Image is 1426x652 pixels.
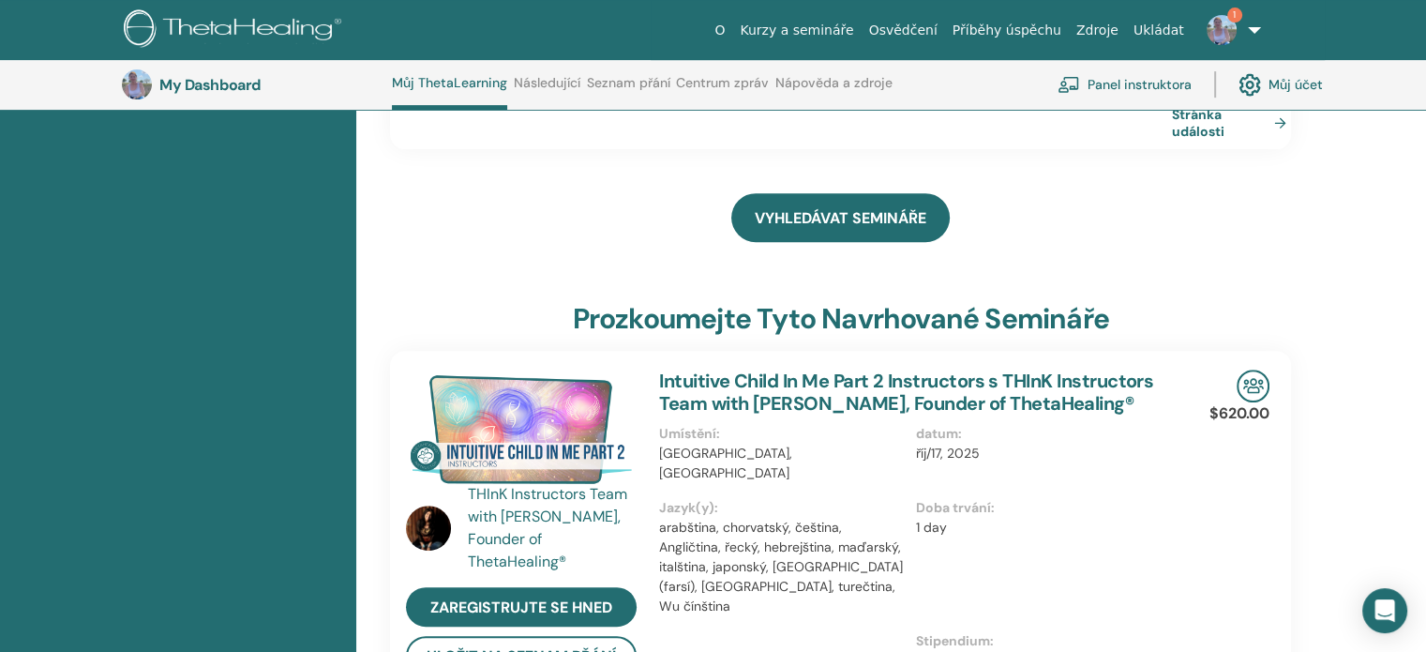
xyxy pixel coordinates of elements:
a: Kurzy a semináře [732,13,861,48]
a: Intuitive Child In Me Part 2 Instructors s THInK Instructors Team with [PERSON_NAME], Founder of ... [659,369,1153,416]
a: Stránka události [1172,106,1294,140]
a: VYHLEDÁVAT SEMINÁŘE [731,193,950,242]
p: arabština, chorvatský, čeština, Angličtina, řecký, hebrejština, maďarský, italština, japonský, [G... [659,518,904,616]
p: říj/17, 2025 [916,444,1161,463]
img: In-Person Seminar [1237,370,1269,402]
p: datum : [916,424,1161,444]
a: Zdroje [1069,13,1126,48]
p: Stipendium : [916,631,1161,651]
a: Osvědčení [862,13,945,48]
p: Umístění : [659,424,904,444]
div: Open Intercom Messenger [1362,588,1407,633]
img: chalkboard-teacher.svg [1058,76,1080,93]
img: Intuitive Child In Me Part 2 Instructors [406,370,637,490]
span: Zaregistrujte se hned [430,598,612,617]
span: 1 [1227,8,1242,23]
a: Seznam přání [587,75,670,105]
img: default.jpg [406,506,451,551]
a: Centrum zpráv [676,75,769,105]
img: default.jpg [122,69,152,99]
img: logo.png [124,9,348,52]
p: Jazyk(y) : [659,498,904,518]
p: Doba trvání : [916,498,1161,518]
a: Nápověda a zdroje [775,75,893,105]
p: $620.00 [1209,402,1269,425]
a: Můj účet [1238,64,1323,105]
img: default.jpg [1207,15,1237,45]
a: Příběhy úspěchu [945,13,1069,48]
a: Ukládat [1126,13,1192,48]
h3: My Dashboard [159,76,347,94]
a: Následující [514,75,580,105]
h3: Prozkoumejte tyto navrhované semináře [572,302,1108,336]
p: [GEOGRAPHIC_DATA], [GEOGRAPHIC_DATA] [659,444,904,483]
a: O [707,13,732,48]
img: cog.svg [1238,68,1261,100]
a: Zaregistrujte se hned [406,587,637,627]
span: VYHLEDÁVAT SEMINÁŘE [755,208,926,228]
a: Panel instruktora [1058,64,1192,105]
a: THInK Instructors Team with [PERSON_NAME], Founder of ThetaHealing® [468,483,641,573]
a: Můj ThetaLearning [392,75,507,110]
p: 1 day [916,518,1161,538]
